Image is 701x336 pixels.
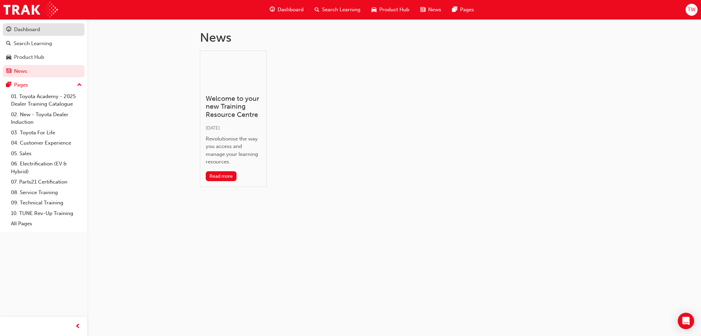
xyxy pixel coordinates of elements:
span: news-icon [420,5,425,14]
button: Pages [3,79,85,91]
a: Welcome to your new Training Resource Centre[DATE]Revolutionise the way you access and manage you... [200,51,267,187]
a: Product Hub [3,51,85,64]
div: Pages [14,81,28,89]
div: Dashboard [14,26,40,33]
a: 03. Toyota For Life [8,127,85,138]
span: Dashboard [278,6,304,14]
img: Trak [3,2,58,17]
span: up-icon [77,81,82,90]
a: 07. Parts21 Certification [8,177,85,187]
span: prev-icon [75,322,80,331]
button: TW [686,4,698,16]
span: car-icon [6,54,11,61]
h3: Welcome to your new Training Resource Centre [206,95,261,119]
span: car-icon [371,5,377,14]
span: search-icon [315,5,319,14]
a: guage-iconDashboard [264,3,309,17]
a: 10. TUNE Rev-Up Training [8,208,85,219]
a: 09. Technical Training [8,198,85,208]
div: Product Hub [14,53,44,61]
a: News [3,65,85,78]
span: [DATE] [206,125,220,131]
span: News [428,6,441,14]
span: news-icon [6,68,11,75]
a: search-iconSearch Learning [309,3,366,17]
a: 02. New - Toyota Dealer Induction [8,109,85,127]
a: 05. Sales [8,148,85,159]
a: news-iconNews [415,3,447,17]
a: 04. Customer Experience [8,138,85,148]
span: Search Learning [322,6,360,14]
span: pages-icon [452,5,457,14]
button: Read more [206,171,237,181]
a: pages-iconPages [447,3,480,17]
a: car-iconProduct Hub [366,3,415,17]
h1: News [200,30,589,45]
span: guage-icon [6,27,11,33]
button: DashboardSearch LearningProduct HubNews [3,22,85,79]
span: Pages [460,6,474,14]
a: 08. Service Training [8,187,85,198]
span: TW [688,6,696,14]
a: 06. Electrification (EV & Hybrid) [8,159,85,177]
span: search-icon [6,41,11,47]
div: Open Intercom Messenger [678,313,694,329]
a: All Pages [8,218,85,229]
span: Product Hub [379,6,409,14]
span: pages-icon [6,82,11,88]
a: 01. Toyota Academy - 2025 Dealer Training Catalogue [8,91,85,109]
span: guage-icon [270,5,275,14]
a: Search Learning [3,37,85,50]
div: Search Learning [14,40,52,48]
a: Dashboard [3,23,85,36]
div: Revolutionise the way you access and manage your learning resources. [206,135,261,166]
